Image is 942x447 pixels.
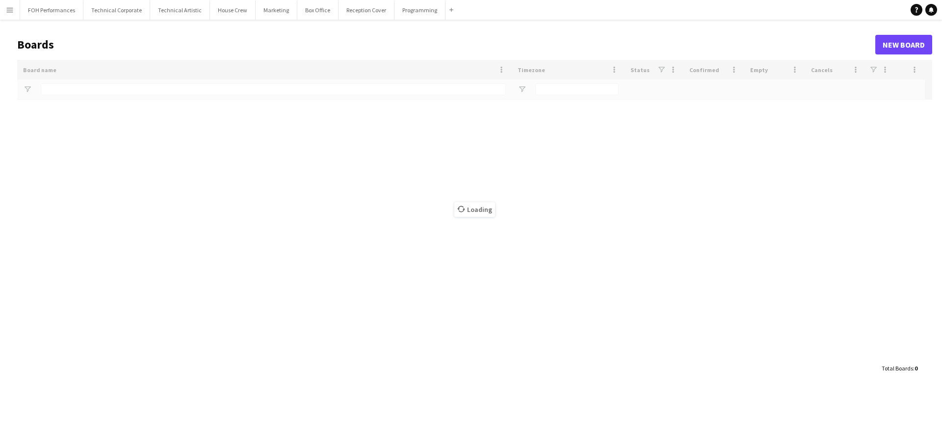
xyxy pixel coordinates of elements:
div: : [882,359,917,378]
button: Box Office [297,0,339,20]
button: Programming [394,0,445,20]
button: Marketing [256,0,297,20]
span: Loading [454,202,495,217]
h1: Boards [17,37,875,52]
a: New Board [875,35,932,54]
button: House Crew [210,0,256,20]
span: 0 [915,365,917,372]
button: Technical Corporate [83,0,150,20]
button: Technical Artistic [150,0,210,20]
button: Reception Cover [339,0,394,20]
span: Total Boards [882,365,913,372]
button: FOH Performances [20,0,83,20]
